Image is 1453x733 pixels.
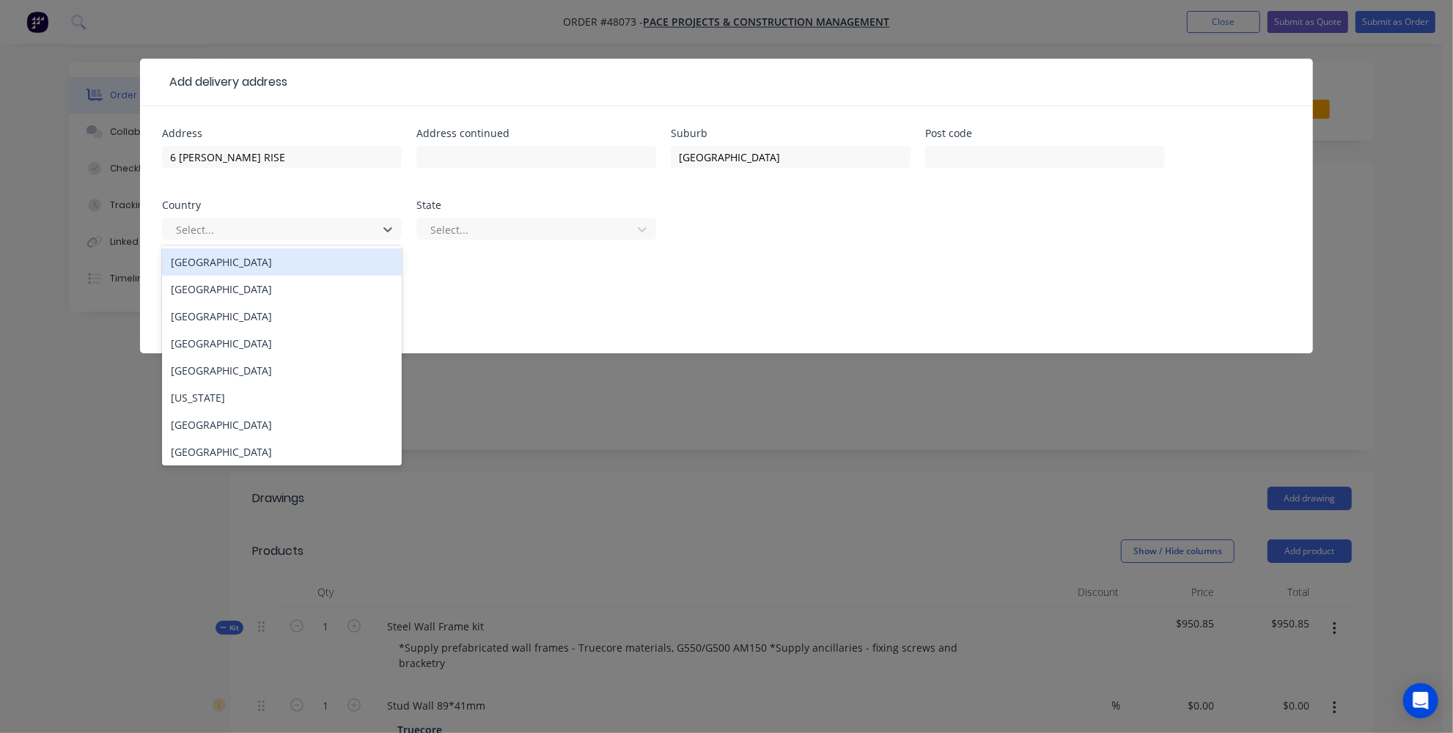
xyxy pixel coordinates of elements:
div: Address continued [416,128,656,139]
div: Add delivery address [162,73,287,91]
div: Suburb [671,128,911,139]
div: Country [162,200,402,210]
div: [GEOGRAPHIC_DATA] [162,303,402,330]
div: State [416,200,656,210]
div: Post code [925,128,1165,139]
div: Open Intercom Messenger [1403,683,1438,718]
div: [GEOGRAPHIC_DATA] [162,248,402,276]
div: Address [162,128,402,139]
div: [GEOGRAPHIC_DATA] [162,438,402,465]
div: [GEOGRAPHIC_DATA] [162,330,402,357]
div: [GEOGRAPHIC_DATA] [162,357,402,384]
div: [GEOGRAPHIC_DATA] [162,411,402,438]
div: [US_STATE] [162,384,402,411]
div: [GEOGRAPHIC_DATA] [162,276,402,303]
